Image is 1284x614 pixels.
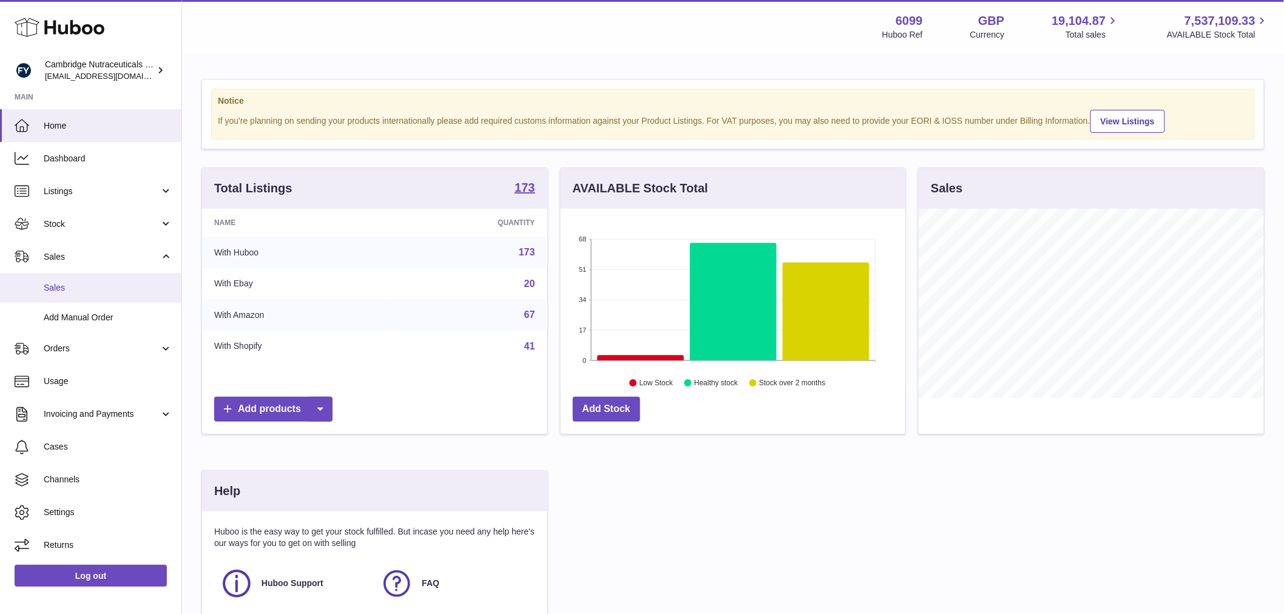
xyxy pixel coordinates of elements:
p: Huboo is the easy way to get your stock fulfilled. But incase you need any help here's our ways f... [214,526,535,549]
span: Stock [44,218,160,230]
span: Total sales [1066,29,1120,41]
span: [EMAIL_ADDRESS][DOMAIN_NAME] [45,71,178,81]
th: Name [202,209,391,237]
a: 173 [515,181,535,196]
div: Cambridge Nutraceuticals Ltd [45,59,154,82]
text: Healthy stock [694,379,738,388]
span: Huboo Support [262,578,323,589]
a: 173 [519,247,535,257]
a: FAQ [380,567,529,600]
text: Low Stock [640,379,674,388]
span: Channels [44,474,172,485]
strong: GBP [978,13,1004,29]
td: With Ebay [202,268,391,300]
text: 17 [579,326,586,334]
a: 19,104.87 Total sales [1052,13,1120,41]
td: With Amazon [202,299,391,331]
text: 34 [579,296,586,303]
span: Listings [44,186,160,197]
a: 41 [524,341,535,351]
span: AVAILABLE Stock Total [1167,29,1269,41]
a: 20 [524,278,535,289]
text: 68 [579,235,586,243]
span: Sales [44,282,172,294]
div: If you're planning on sending your products internationally please add required customs informati... [218,108,1248,133]
text: Stock over 2 months [759,379,825,388]
strong: 173 [515,181,535,194]
text: 0 [583,357,586,364]
h3: AVAILABLE Stock Total [573,180,708,197]
span: Home [44,120,172,132]
a: Huboo Support [220,567,368,600]
img: huboo@camnutra.com [15,61,33,79]
span: Cases [44,441,172,453]
a: View Listings [1090,110,1165,133]
span: Invoicing and Payments [44,408,160,420]
th: Quantity [391,209,547,237]
text: 51 [579,266,586,273]
strong: 6099 [896,13,923,29]
h3: Total Listings [214,180,292,197]
span: Sales [44,251,160,263]
a: 67 [524,309,535,320]
a: 7,537,109.33 AVAILABLE Stock Total [1167,13,1269,41]
span: Settings [44,507,172,518]
div: Huboo Ref [882,29,923,41]
h3: Help [214,483,240,499]
span: Usage [44,376,172,387]
span: 19,104.87 [1052,13,1106,29]
span: Orders [44,343,160,354]
td: With Shopify [202,331,391,362]
span: FAQ [422,578,439,589]
td: With Huboo [202,237,391,268]
div: Currency [970,29,1005,41]
span: Add Manual Order [44,312,172,323]
span: 7,537,109.33 [1184,13,1255,29]
span: Returns [44,539,172,551]
h3: Sales [931,180,962,197]
strong: Notice [218,95,1248,107]
a: Log out [15,565,167,587]
a: Add products [214,397,333,422]
a: Add Stock [573,397,640,422]
span: Dashboard [44,153,172,164]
